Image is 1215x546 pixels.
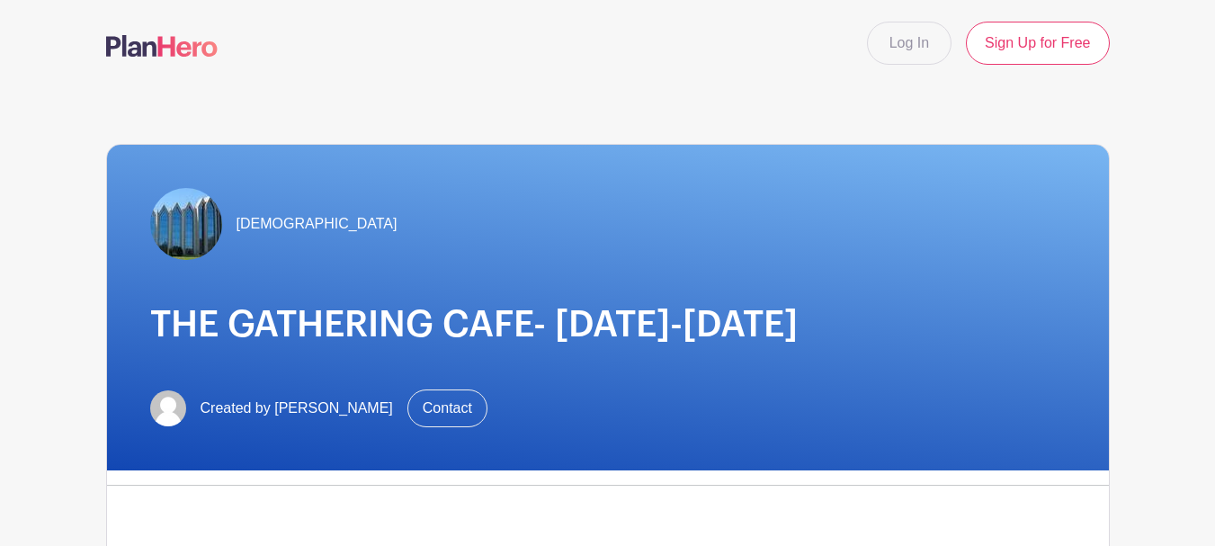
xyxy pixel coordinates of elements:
img: TheGathering.jpeg [150,188,222,260]
img: default-ce2991bfa6775e67f084385cd625a349d9dcbb7a52a09fb2fda1e96e2d18dcdb.png [150,390,186,426]
img: logo-507f7623f17ff9eddc593b1ce0a138ce2505c220e1c5a4e2b4648c50719b7d32.svg [106,35,218,57]
span: Created by [PERSON_NAME] [201,398,393,419]
a: Sign Up for Free [966,22,1109,65]
span: [DEMOGRAPHIC_DATA] [237,213,398,235]
h1: THE GATHERING CAFE- [DATE]-[DATE] [150,303,1066,346]
a: Log In [867,22,951,65]
a: Contact [407,389,487,427]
